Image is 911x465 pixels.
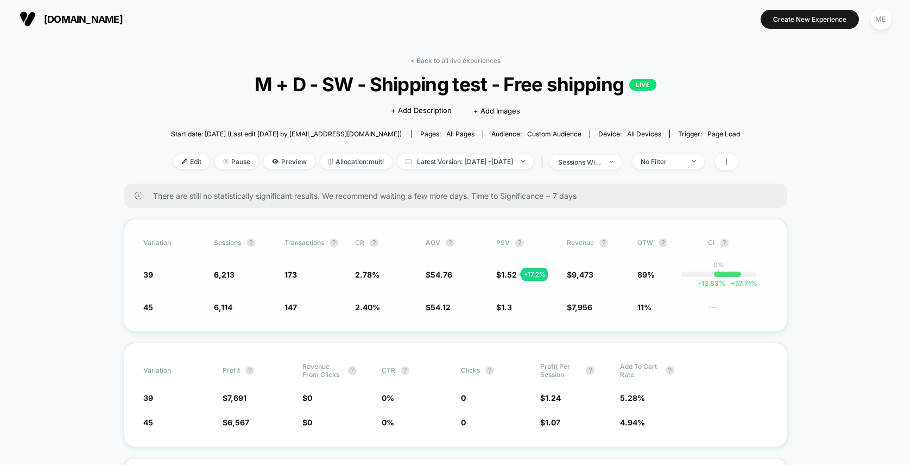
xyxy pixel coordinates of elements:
[143,238,203,247] span: Variation
[426,270,452,279] span: $
[637,303,651,312] span: 11%
[214,303,232,312] span: 6,114
[539,154,550,170] span: |
[143,418,153,427] span: 45
[284,270,297,279] span: 173
[431,303,451,312] span: 54.12
[572,303,592,312] span: 7,956
[567,238,594,247] span: Revenue
[599,238,608,247] button: ?
[382,366,395,374] span: CTR
[20,11,36,27] img: Visually logo
[731,279,735,287] span: +
[382,418,394,427] span: 0 %
[223,366,240,374] span: Profit
[214,270,235,279] span: 6,213
[545,393,561,403] span: 1.24
[567,270,593,279] span: $
[725,279,757,287] span: 57.71 %
[214,238,241,247] span: Sessions
[540,393,561,403] span: $
[264,154,315,169] span: Preview
[627,130,661,138] span: all devices
[227,393,246,403] span: 7,691
[620,418,645,427] span: 4.94 %
[330,238,338,247] button: ?
[328,159,333,165] img: rebalance
[545,418,560,427] span: 1.07
[355,303,380,312] span: 2.40 %
[707,130,740,138] span: Page Load
[355,238,364,247] span: CR
[496,303,512,312] span: $
[590,130,669,138] span: Device:
[540,362,580,379] span: Profit Per Session
[501,270,517,279] span: 1.52
[302,362,343,379] span: Revenue From Clicks
[420,130,475,138] div: Pages:
[382,393,394,403] span: 0 %
[44,14,123,25] span: [DOMAIN_NAME]
[678,130,740,138] div: Trigger:
[397,154,533,169] span: Latest Version: [DATE] - [DATE]
[426,238,440,247] span: AOV
[431,270,452,279] span: 54.76
[572,270,593,279] span: 9,473
[143,362,203,379] span: Variation
[659,238,667,247] button: ?
[143,270,153,279] span: 39
[620,393,645,403] span: 5.28 %
[223,393,246,403] span: $
[302,418,312,427] span: $
[718,269,720,277] p: |
[406,159,412,164] img: calendar
[446,130,475,138] span: all pages
[410,56,501,65] a: < Back to all live experiences
[426,303,451,312] span: $
[491,130,581,138] div: Audience:
[515,238,524,247] button: ?
[558,158,602,166] div: sessions with impression
[143,393,153,403] span: 39
[461,366,480,374] span: Clicks
[246,238,255,247] button: ?
[610,161,613,163] img: end
[867,8,895,30] button: ME
[348,366,357,375] button: ?
[227,418,249,427] span: 6,567
[215,154,258,169] span: Pause
[870,9,891,30] div: ME
[666,366,674,375] button: ?
[461,393,466,403] span: 0
[307,393,312,403] span: 0
[200,73,712,96] span: M + D - SW - Shipping test - Free shipping
[567,303,592,312] span: $
[761,10,859,29] button: Create New Experience
[708,238,768,247] span: CI
[485,366,494,375] button: ?
[446,238,454,247] button: ?
[153,191,766,200] span: There are still no statistically significant results. We recommend waiting a few more days . Time...
[496,270,517,279] span: $
[143,303,153,312] span: 45
[391,105,452,116] span: + Add Description
[223,159,229,164] img: end
[698,279,725,287] span: -12.83 %
[637,270,655,279] span: 89%
[521,268,548,281] div: + 17.2 %
[637,238,697,247] span: OTW
[521,160,525,162] img: end
[586,366,594,375] button: ?
[171,130,402,138] span: Start date: [DATE] (Last edit [DATE] by [EMAIL_ADDRESS][DOMAIN_NAME])
[540,418,560,427] span: $
[720,238,729,247] button: ?
[370,238,378,247] button: ?
[223,418,249,427] span: $
[501,303,512,312] span: 1.3
[320,154,392,169] span: Allocation: multi
[284,303,297,312] span: 147
[401,366,409,375] button: ?
[182,159,187,164] img: edit
[629,79,656,91] p: LIVE
[461,418,466,427] span: 0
